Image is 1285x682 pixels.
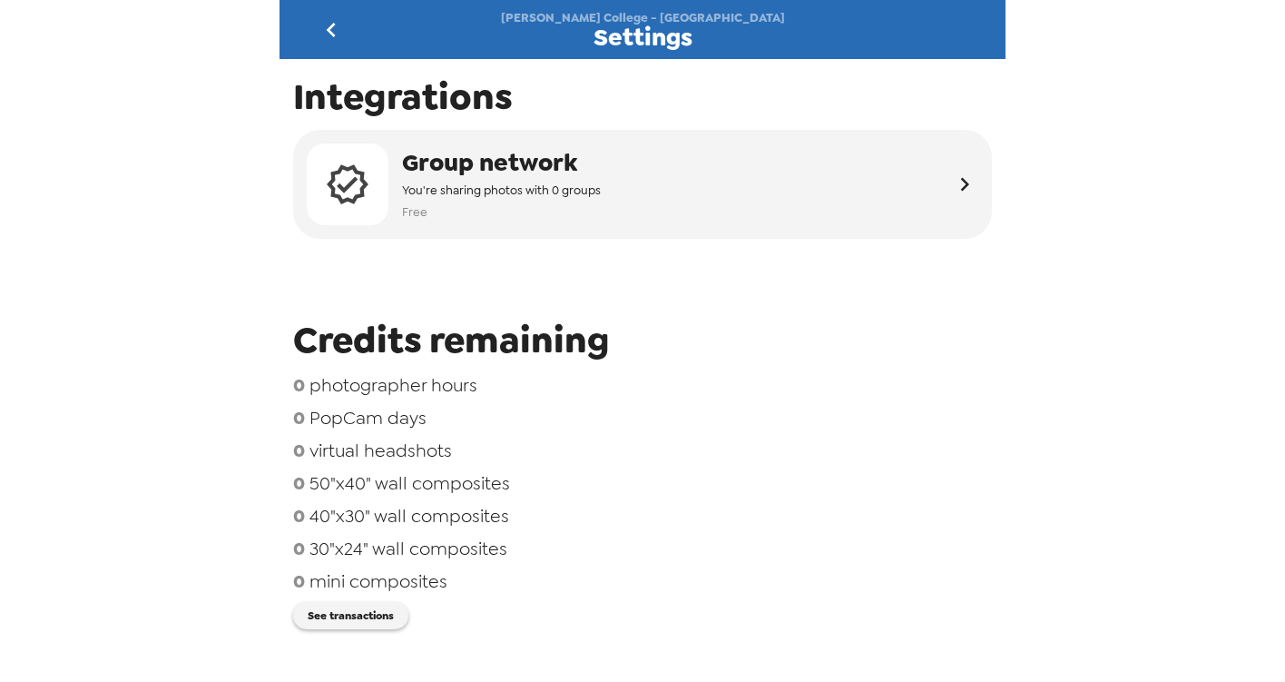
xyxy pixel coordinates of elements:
[293,130,992,239] button: Group networkYou're sharing photos with 0 groupsFree
[501,10,785,25] span: [PERSON_NAME] College - [GEOGRAPHIC_DATA]
[293,439,305,462] span: 0
[309,537,507,560] span: 30"x24" wall composites
[309,406,427,430] span: PopCam days
[309,373,477,397] span: photographer hours
[593,25,692,50] span: Settings
[309,504,509,528] span: 40"x30" wall composites
[402,180,601,201] span: You're sharing photos with 0 groups
[293,406,305,430] span: 0
[293,316,992,364] span: Credits remaining
[402,146,601,180] span: Group network
[293,73,992,121] span: Integrations
[293,569,305,593] span: 0
[309,569,447,593] span: mini composites
[293,471,305,495] span: 0
[402,202,601,222] span: Free
[293,602,408,629] button: See transactions
[293,373,305,397] span: 0
[293,504,305,528] span: 0
[309,439,452,462] span: virtual headshots
[309,471,510,495] span: 50"x40" wall composites
[293,537,305,560] span: 0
